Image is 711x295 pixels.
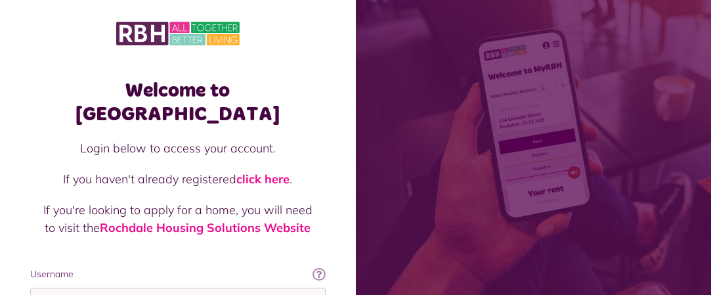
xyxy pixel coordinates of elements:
[43,139,312,157] p: Login below to access your account.
[43,201,312,237] p: If you're looking to apply for a home, you will need to visit the
[100,220,311,235] a: Rochdale Housing Solutions Website
[30,79,326,126] h1: Welcome to [GEOGRAPHIC_DATA]
[30,267,326,281] label: Username
[116,20,240,47] img: MyRBH
[236,171,290,187] a: click here
[43,170,312,188] p: If you haven't already registered .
